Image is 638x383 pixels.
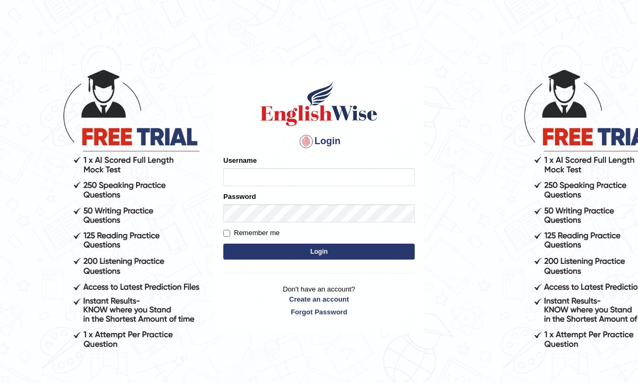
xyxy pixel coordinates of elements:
label: Username [223,155,257,165]
button: Login [223,244,415,260]
p: Don't have an account? [223,284,415,317]
a: Forgot Password [223,307,415,317]
h4: Login [223,133,415,150]
label: Password [223,191,256,202]
label: Remember me [223,228,280,238]
img: Logo of English Wise sign in for intelligent practice with AI [258,80,380,128]
a: Create an account [223,294,415,304]
input: Remember me [223,230,230,237]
